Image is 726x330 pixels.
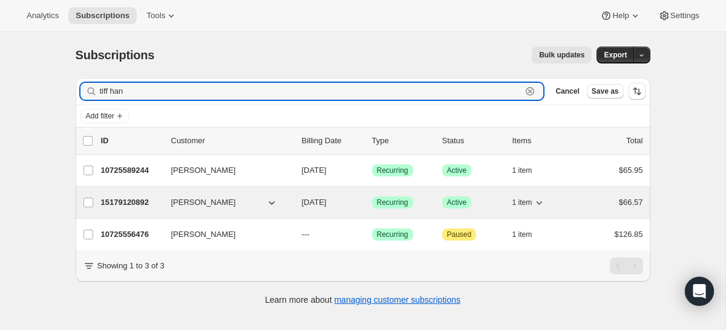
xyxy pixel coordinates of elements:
[80,109,129,123] button: Add filter
[86,111,114,121] span: Add filter
[101,226,643,243] div: 10725556476[PERSON_NAME]---SuccessRecurringAttentionPaused1 item$126.85
[302,230,310,239] span: ---
[101,164,162,176] p: 10725589244
[551,84,584,99] button: Cancel
[164,193,285,212] button: [PERSON_NAME]
[302,166,327,175] span: [DATE]
[592,86,619,96] span: Save as
[619,198,643,207] span: $66.57
[101,196,162,209] p: 15179120892
[19,7,66,24] button: Analytics
[610,257,643,274] nav: Pagination
[512,162,546,179] button: 1 item
[539,50,584,60] span: Bulk updates
[615,230,643,239] span: $126.85
[164,225,285,244] button: [PERSON_NAME]
[670,11,699,21] span: Settings
[512,198,532,207] span: 1 item
[171,196,236,209] span: [PERSON_NAME]
[512,226,546,243] button: 1 item
[532,47,592,63] button: Bulk updates
[447,198,467,207] span: Active
[593,7,648,24] button: Help
[512,166,532,175] span: 1 item
[27,11,59,21] span: Analytics
[101,228,162,241] p: 10725556476
[302,198,327,207] span: [DATE]
[629,83,646,100] button: Sort the results
[372,135,433,147] div: Type
[76,48,155,62] span: Subscriptions
[447,166,467,175] span: Active
[100,83,522,100] input: Filter subscribers
[68,7,137,24] button: Subscriptions
[146,11,165,21] span: Tools
[512,230,532,239] span: 1 item
[619,166,643,175] span: $65.95
[101,162,643,179] div: 10725589244[PERSON_NAME][DATE]SuccessRecurringSuccessActive1 item$65.95
[76,11,129,21] span: Subscriptions
[377,166,408,175] span: Recurring
[512,194,546,211] button: 1 item
[164,161,285,180] button: [PERSON_NAME]
[597,47,634,63] button: Export
[604,50,627,60] span: Export
[651,7,707,24] button: Settings
[685,277,714,306] div: Open Intercom Messenger
[612,11,629,21] span: Help
[171,164,236,176] span: [PERSON_NAME]
[101,135,643,147] div: IDCustomerBilling DateTypeStatusItemsTotal
[101,135,162,147] p: ID
[101,194,643,211] div: 15179120892[PERSON_NAME][DATE]SuccessRecurringSuccessActive1 item$66.57
[377,198,408,207] span: Recurring
[377,230,408,239] span: Recurring
[447,230,472,239] span: Paused
[97,260,165,272] p: Showing 1 to 3 of 3
[334,295,460,305] a: managing customer subscriptions
[139,7,185,24] button: Tools
[626,135,643,147] p: Total
[171,135,292,147] p: Customer
[171,228,236,241] span: [PERSON_NAME]
[302,135,362,147] p: Billing Date
[512,135,573,147] div: Items
[555,86,579,96] span: Cancel
[442,135,503,147] p: Status
[265,294,460,306] p: Learn more about
[587,84,624,99] button: Save as
[524,85,536,97] button: Clear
